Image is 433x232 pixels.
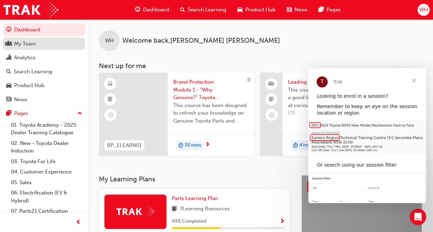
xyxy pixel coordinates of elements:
span: learningRecordVerb_NONE-icon [107,112,114,118]
div: My Team [14,40,36,48]
span: Welcome back , [PERSON_NAME] [PERSON_NAME] [122,37,280,45]
span: booktick-icon [108,95,113,104]
span: This course has been designed to refresh your knowledge on Genuine Toyota Parts and Accessories s... [173,102,248,125]
span: booktick-icon [269,95,274,104]
span: people-icon [269,80,274,88]
button: Show Progress [280,217,285,226]
span: Parts Learning Plan [172,195,218,201]
span: guage-icon [135,6,140,14]
img: Trak [116,206,154,217]
button: DashboardMy TeamAnalyticsSearch LearningProduct HubNews [3,22,85,107]
span: car-icon [237,6,243,14]
h3: My Learning Plans [99,175,290,183]
span: search-icon [180,6,185,14]
span: News [295,6,308,14]
span: duration-icon [293,141,298,150]
span: Leading Teams Effectively [288,78,410,86]
a: 415Leading Teams EffectivelyThis course will show you what's involved in being a good leader in [... [260,73,415,156]
a: My Team [3,38,85,50]
div: Analytics [14,54,35,62]
span: Pages [327,6,341,14]
a: News [3,93,85,106]
span: 0 [247,77,250,83]
a: 05. Sales [8,177,85,188]
span: Search Learning [188,6,226,14]
h3: Next up for me [88,62,433,70]
a: guage-iconDashboard [130,3,175,17]
span: Show Progress [280,219,285,225]
span: Dashboard [143,6,169,14]
a: 06. Electrification (EV & Hybrid) [8,188,85,206]
a: Parts Learning Plan [172,194,221,202]
span: 43 % Completed [172,218,206,225]
button: Pages [3,107,85,120]
span: WH [105,37,114,45]
span: pages-icon [6,110,11,117]
span: prev-icon [76,218,81,227]
iframe: Intercom live chat [410,209,426,225]
span: 30 mins [185,141,201,149]
span: chart-icon [6,55,11,61]
a: Product Hub [3,79,85,92]
span: Product Hub [245,6,276,14]
a: 02. New - Toyota Dealer Induction [8,138,85,156]
a: pages-iconPages [313,3,346,17]
a: search-iconSearch Learning [175,3,232,17]
div: Product Hub [14,82,44,89]
div: News [14,96,27,104]
a: car-iconProduct Hub [232,3,281,17]
a: Latest NewsShow all [307,181,416,192]
span: news-icon [287,6,292,14]
a: 01. Toyota Academy - 2025 Dealer Training Catalogue [8,120,85,138]
span: learningRecordVerb_NONE-icon [269,112,275,118]
span: duration-icon [178,141,183,150]
img: Trak [3,2,58,18]
span: up-icon [78,109,82,118]
div: Pages [14,109,28,117]
a: 07. Parts21 Certification [8,206,85,217]
div: Search Learning [14,68,52,76]
span: learningResourceType_ELEARNING-icon [108,80,113,88]
a: 04. Customer Experience [8,167,85,177]
a: 03. Toyota For Life [8,156,85,167]
a: news-iconNews [281,3,313,17]
a: Dashboard [3,23,85,36]
iframe: Intercom live chat message [308,68,426,203]
span: next-icon [205,142,210,148]
span: pages-icon [319,6,324,14]
button: WH [417,4,430,16]
span: 7 Learning Resources [180,205,230,213]
span: LTE [288,109,410,117]
span: guage-icon [6,27,11,33]
span: This course will show you what's involved in being a good leader in [DATE] environment. You will ... [288,86,410,109]
a: 0BP_ELEARN01Brand Protection Module 1 - "Why Genuine?" Toyota Genuine Parts and AccessoriesThis c... [99,73,254,156]
span: car-icon [6,83,11,89]
span: news-icon [6,97,11,103]
span: WH [419,6,428,14]
span: people-icon [6,41,11,47]
span: book-icon [172,205,177,213]
a: Analytics [3,51,85,64]
span: BP_ELEARN01 [107,141,142,149]
span: search-icon [6,69,11,75]
a: Search Learning [3,65,85,78]
span: 4 hrs [299,141,310,149]
span: Brand Protection Module 1 - "Why Genuine?" Toyota Genuine Parts and Accessories [173,78,248,102]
